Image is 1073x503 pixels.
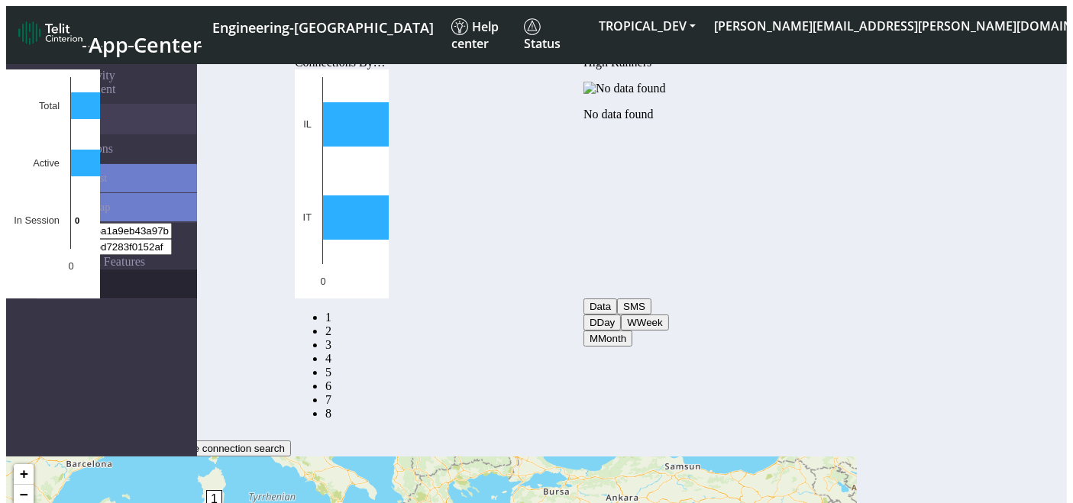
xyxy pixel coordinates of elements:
[617,298,651,314] button: SMS
[303,118,312,130] text: IL
[37,134,197,163] a: Connections
[518,12,590,58] a: Status
[637,317,663,328] span: Week
[295,311,389,421] nav: Summary paging
[33,157,60,169] text: Active
[583,82,666,95] img: No data found
[583,108,674,121] p: No data found
[39,100,60,111] text: Total
[325,324,331,337] a: Carrier
[37,61,197,104] a: Connectivity Management
[451,18,468,35] img: knowledge.svg
[325,311,331,324] a: Connections By Country
[18,21,82,45] img: logo-telit-cinterion-gw-new.png
[90,201,110,214] span: Map
[451,18,499,52] span: Help center
[18,17,199,53] a: App Center
[524,18,561,52] span: Status
[598,333,626,344] span: Month
[67,164,197,192] a: List
[325,352,331,365] a: Connections By Carrier
[590,317,597,328] span: D
[325,338,331,351] a: Usage per Country
[14,464,34,485] a: Zoom in
[175,440,291,456] button: Use connection search
[627,317,637,328] span: W
[597,317,616,328] span: Day
[37,105,197,134] a: Home
[325,366,331,379] a: Usage by Carrier
[320,276,325,287] text: 0
[89,31,202,59] span: App Center
[583,314,621,330] button: DDay
[14,214,60,226] text: In Session
[583,330,632,347] button: MMonth
[6,440,857,456] div: LOCATION OF CONNECTIONS
[75,216,79,225] text: 0
[524,18,541,35] img: status.svg
[68,260,73,272] text: 0
[621,314,668,330] button: WWeek
[590,12,705,40] button: TROPICAL_DEV
[325,407,331,420] a: Not Connected for 30 days
[325,379,331,392] a: 14 Days Trend
[37,269,197,298] a: eUICCs
[212,12,433,40] a: Your current platform instance
[590,333,598,344] span: M
[212,18,434,37] span: Engineering-[GEOGRAPHIC_DATA]
[583,298,617,314] button: Data
[67,193,197,221] a: Map
[445,12,518,58] a: Help center
[325,393,331,406] a: Zero Session
[303,211,312,223] text: IT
